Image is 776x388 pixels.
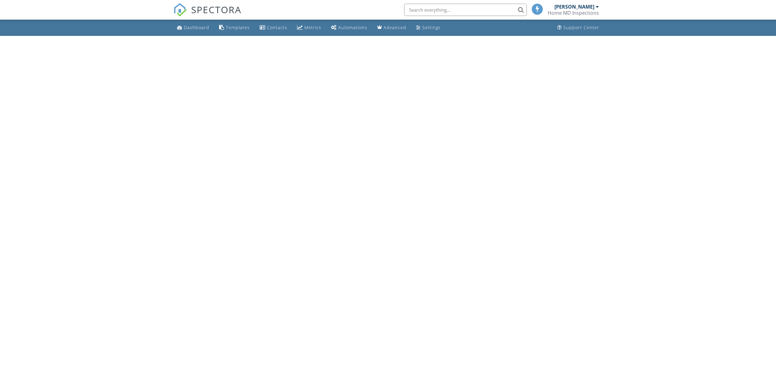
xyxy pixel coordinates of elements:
[404,4,527,16] input: Search everything...
[295,22,324,33] a: Metrics
[226,25,250,30] div: Templates
[191,3,241,16] span: SPECTORA
[414,22,443,33] a: Settings
[184,25,209,30] div: Dashboard
[375,22,409,33] a: Advanced
[267,25,287,30] div: Contacts
[175,22,212,33] a: Dashboard
[173,8,241,21] a: SPECTORA
[173,3,187,17] img: The Best Home Inspection Software - Spectora
[304,25,321,30] div: Metrics
[384,25,406,30] div: Advanced
[548,10,599,16] div: Home MD Inspections
[329,22,370,33] a: Automations (Basic)
[422,25,441,30] div: Settings
[555,22,602,33] a: Support Center
[554,4,594,10] div: [PERSON_NAME]
[217,22,252,33] a: Templates
[257,22,290,33] a: Contacts
[563,25,599,30] div: Support Center
[338,25,367,30] div: Automations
